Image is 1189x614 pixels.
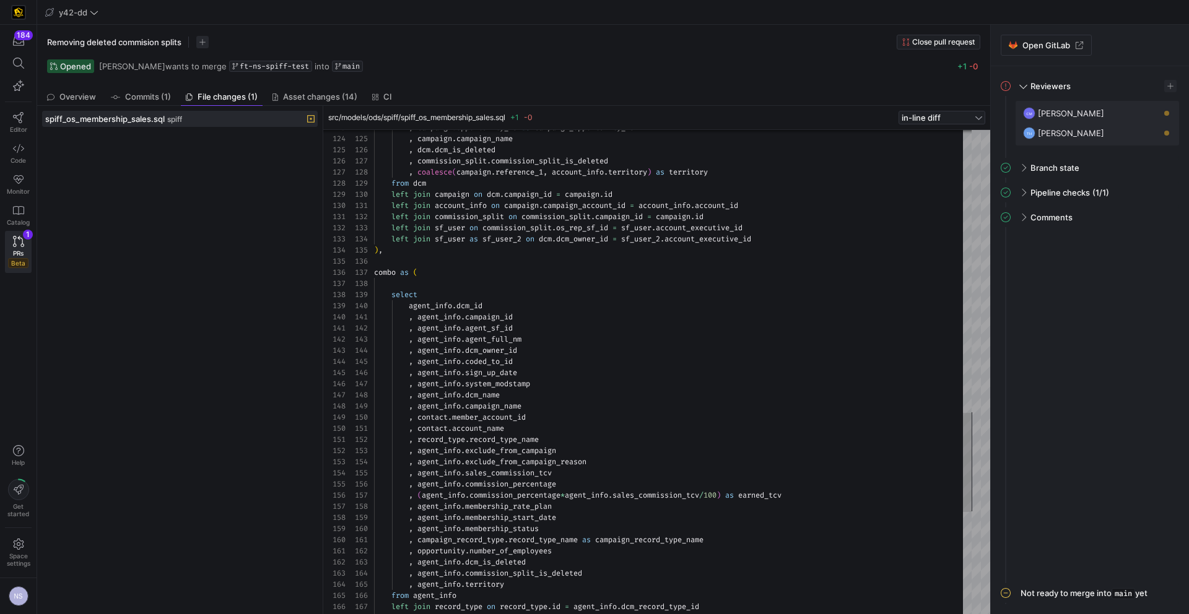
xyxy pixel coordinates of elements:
[323,467,346,478] div: 154
[391,223,409,233] span: left
[383,93,392,101] span: CI
[323,478,346,490] div: 155
[409,134,413,144] span: ,
[323,334,346,345] div: 142
[452,412,526,422] span: member_account_id
[167,115,182,124] span: spiff
[323,144,346,155] div: 125
[409,345,413,355] span: ,
[465,390,500,400] span: dcm_name
[346,367,368,378] div: 146
[456,167,491,177] span: campaign
[524,113,533,122] span: -0
[391,234,409,244] span: left
[346,244,368,256] div: 135
[391,178,409,188] span: from
[461,468,465,478] span: .
[902,113,941,123] span: in-line diff
[323,490,346,501] div: 156
[1021,588,1148,599] div: Not ready to merge into yet
[435,212,504,222] span: commission_split
[461,357,465,366] span: .
[608,490,612,500] span: .
[346,334,368,345] div: 143
[1092,188,1109,197] span: (1/1)
[5,439,32,472] button: Help
[465,323,513,333] span: agent_sf_id
[328,113,505,122] span: src/models/ods/spiff/spiff_os_membership_sales.sql
[323,300,346,311] div: 139
[638,201,690,210] span: account_info
[1022,40,1070,50] span: Open GitLab
[42,4,102,20] button: y42-dd
[346,345,368,356] div: 144
[378,245,383,255] span: ,
[323,423,346,434] div: 150
[510,113,519,122] span: +1
[417,334,461,344] span: agent_info
[504,189,552,199] span: campaign_id
[482,234,521,244] span: sf_user_2
[656,223,743,233] span: account_executive_id
[599,189,604,199] span: .
[417,368,461,378] span: agent_info
[465,446,556,456] span: exclude_from_campaign
[391,290,417,300] span: select
[8,258,28,268] span: Beta
[1023,107,1035,119] div: CM
[346,222,368,233] div: 133
[409,479,413,489] span: ,
[526,234,534,244] span: on
[556,234,608,244] span: dcm_owner_id
[23,230,33,240] div: 1
[556,223,608,233] span: os_rep_sf_id
[660,234,664,244] span: .
[391,189,409,199] span: left
[332,61,363,72] a: main
[283,93,357,101] span: Asset changes (14)
[409,412,413,422] span: ,
[417,435,465,444] span: record_type
[461,457,465,467] span: .
[323,322,346,334] div: 141
[417,490,422,500] span: (
[491,167,495,177] span: .
[465,435,469,444] span: .
[346,155,368,166] div: 127
[664,234,751,244] span: account_executive_id
[565,189,599,199] span: campaign
[346,166,368,178] div: 128
[409,145,413,155] span: ,
[465,368,517,378] span: sign_up_date
[413,212,430,222] span: join
[198,93,258,101] span: File changes (1)
[323,166,346,178] div: 127
[346,200,368,211] div: 131
[323,244,346,256] div: 134
[413,223,430,233] span: join
[539,234,552,244] span: dcm
[452,134,456,144] span: .
[417,156,487,166] span: commission_split
[346,445,368,456] div: 153
[543,167,547,177] span: ,
[912,38,975,46] span: Close pull request
[656,212,690,222] span: campaign
[323,445,346,456] div: 152
[409,435,413,444] span: ,
[969,61,978,71] span: -0
[482,223,552,233] span: commission_split
[465,479,556,489] span: commission_percentage
[1001,158,1179,178] mat-expansion-panel-header: Branch state
[409,312,413,322] span: ,
[417,357,461,366] span: agent_info
[1001,35,1092,56] a: Open GitLab
[417,134,452,144] span: campaign
[409,423,413,433] span: ,
[7,188,30,195] span: Monitor
[465,312,513,322] span: campaign_id
[346,434,368,445] div: 152
[461,446,465,456] span: .
[346,400,368,412] div: 149
[5,200,32,231] a: Catalog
